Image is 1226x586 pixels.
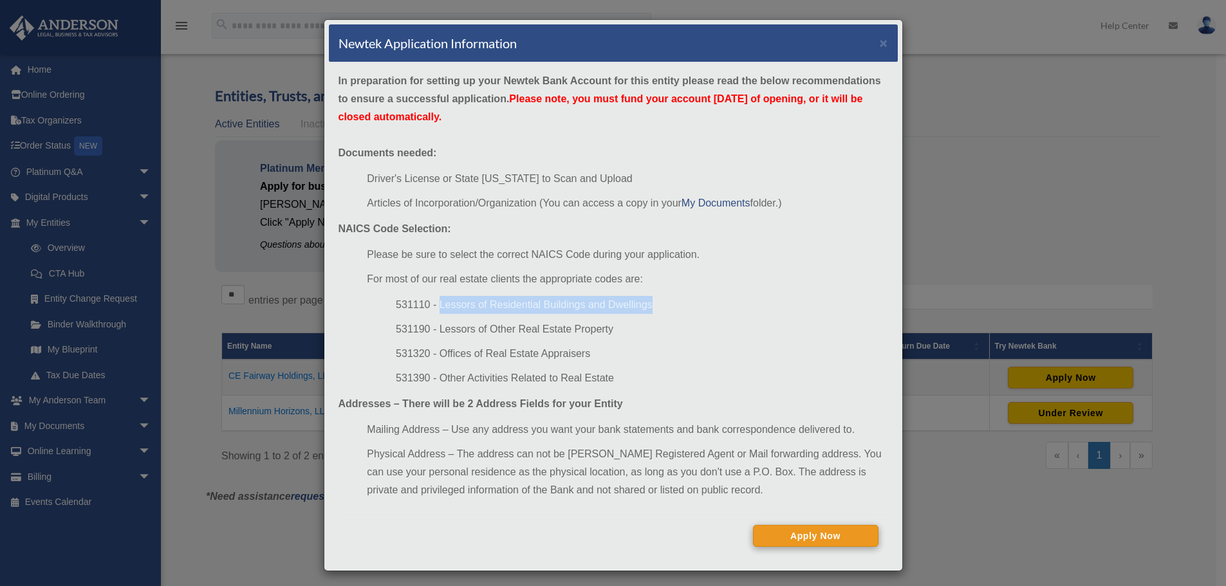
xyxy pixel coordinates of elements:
[396,369,887,387] li: 531390 - Other Activities Related to Real Estate
[396,320,887,338] li: 531190 - Lessors of Other Real Estate Property
[880,36,888,50] button: ×
[396,296,887,314] li: 531110 - Lessors of Residential Buildings and Dwellings
[367,194,887,212] li: Articles of Incorporation/Organization (You can access a copy in your folder.)
[339,223,451,234] strong: NAICS Code Selection:
[367,421,887,439] li: Mailing Address – Use any address you want your bank statements and bank correspondence delivered...
[367,445,887,499] li: Physical Address – The address can not be [PERSON_NAME] Registered Agent or Mail forwarding addre...
[339,75,881,122] strong: In preparation for setting up your Newtek Bank Account for this entity please read the below reco...
[682,197,750,208] a: My Documents
[339,93,863,122] span: Please note, you must fund your account [DATE] of opening, or it will be closed automatically.
[396,345,887,363] li: 531320 - Offices of Real Estate Appraisers
[367,270,887,288] li: For most of our real estate clients the appropriate codes are:
[367,170,887,188] li: Driver's License or State [US_STATE] to Scan and Upload
[339,398,623,409] strong: Addresses – There will be 2 Address Fields for your Entity
[367,246,887,264] li: Please be sure to select the correct NAICS Code during your application.
[339,34,517,52] h4: Newtek Application Information
[753,525,878,547] button: Apply Now
[339,147,437,158] strong: Documents needed:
